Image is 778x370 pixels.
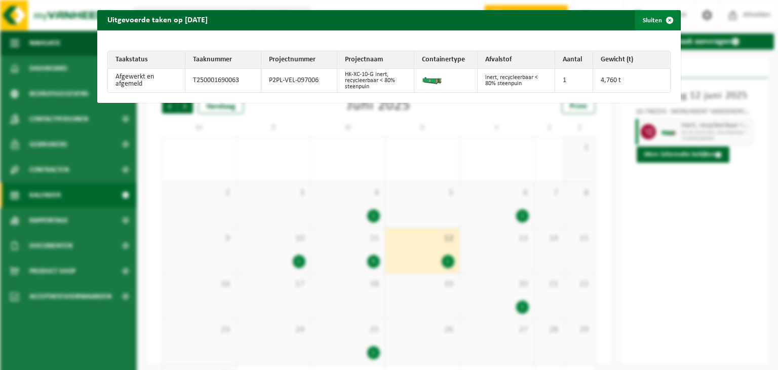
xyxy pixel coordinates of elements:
[337,69,415,92] td: HK-XC-10-G inert, recycleerbaar < 80% steenpuin
[261,69,337,92] td: P2PL-VEL-097006
[593,69,671,92] td: 4,760 t
[555,69,593,92] td: 1
[97,10,218,29] h2: Uitgevoerde taken op [DATE]
[185,69,261,92] td: T250001690063
[478,69,555,92] td: inert, recycleerbaar < 80% steenpuin
[261,51,337,69] th: Projectnummer
[635,10,680,30] button: Sluiten
[185,51,261,69] th: Taaknummer
[478,51,555,69] th: Afvalstof
[337,51,415,69] th: Projectnaam
[108,69,185,92] td: Afgewerkt en afgemeld
[593,51,671,69] th: Gewicht (t)
[555,51,593,69] th: Aantal
[422,75,442,85] img: HK-XC-10-GN-00
[108,51,185,69] th: Taakstatus
[414,51,478,69] th: Containertype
